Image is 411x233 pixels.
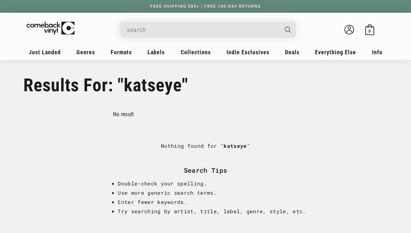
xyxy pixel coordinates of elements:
[147,49,165,56] span: Labels
[144,4,267,9] a: FREE SHIPPING $89+ | FREE 100-DAY RETURNS
[368,29,371,34] span: 0
[111,49,132,56] span: Formats
[23,75,388,96] h1: Results For: "katseye"
[118,179,306,188] li: Double-check your spelling.
[279,22,296,38] button: Search
[315,49,356,56] span: Everything Else
[118,188,306,198] li: Use more generic search terms.
[161,119,250,167] div: Nothing found for " "
[224,142,247,149] b: katseye
[105,166,306,174] div: Search Tips
[127,23,279,36] input: search
[29,49,61,56] span: Just Landed
[118,198,306,207] li: Enter fewer keywords.
[181,49,211,56] span: Collections
[76,49,95,56] span: Genres
[113,111,134,117] p: No result
[285,49,299,56] span: Deals
[226,49,269,56] span: Indie Exclusives
[372,49,383,56] span: Info
[120,22,296,38] div: Search
[118,207,306,216] li: Try searching by artist, title, label, genre, style, etc.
